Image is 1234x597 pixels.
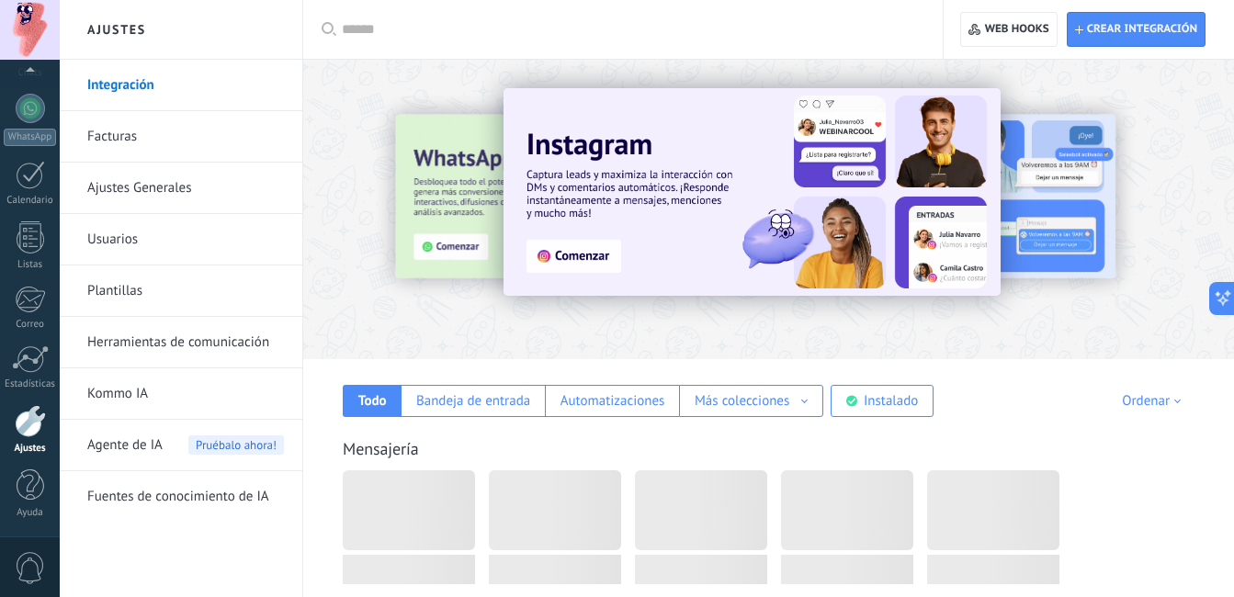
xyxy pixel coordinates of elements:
[87,368,284,420] a: Kommo IA
[4,319,57,331] div: Correo
[87,317,284,368] a: Herramientas de comunicación
[1087,22,1197,37] span: Crear integración
[87,111,284,163] a: Facturas
[1122,392,1187,410] div: Ordenar
[60,420,302,471] li: Agente de IA
[60,471,302,522] li: Fuentes de conocimiento de IA
[60,60,302,111] li: Integración
[4,507,57,519] div: Ayuda
[188,435,284,455] span: Pruébalo ahora!
[87,60,284,111] a: Integración
[4,378,57,390] div: Estadísticas
[87,265,284,317] a: Plantillas
[416,392,530,410] div: Bandeja de entrada
[60,368,302,420] li: Kommo IA
[4,259,57,271] div: Listas
[864,392,918,410] div: Instalado
[87,471,284,523] a: Fuentes de conocimiento de IA
[87,214,284,265] a: Usuarios
[504,88,1001,296] img: Slide 1
[60,265,302,317] li: Plantillas
[1067,12,1206,47] button: Crear integración
[87,163,284,214] a: Ajustes Generales
[358,392,387,410] div: Todo
[4,129,56,146] div: WhatsApp
[87,420,163,471] span: Agente de IA
[60,111,302,163] li: Facturas
[60,214,302,265] li: Usuarios
[985,22,1049,37] span: Web hooks
[695,392,789,410] div: Más colecciones
[4,195,57,207] div: Calendario
[87,420,284,471] a: Agente de IAPruébalo ahora!
[560,392,665,410] div: Automatizaciones
[343,438,419,459] a: Mensajería
[60,317,302,368] li: Herramientas de comunicación
[60,163,302,214] li: Ajustes Generales
[960,12,1057,47] button: Web hooks
[4,443,57,455] div: Ajustes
